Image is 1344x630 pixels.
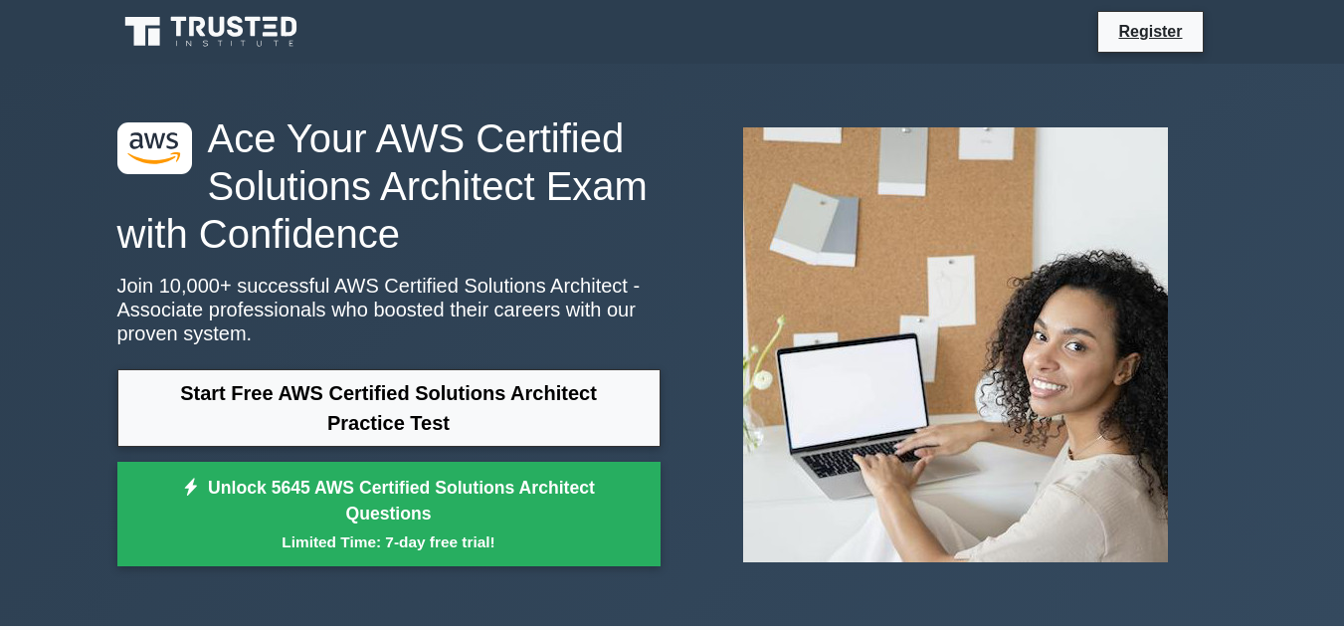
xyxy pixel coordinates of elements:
[117,274,661,345] p: Join 10,000+ successful AWS Certified Solutions Architect - Associate professionals who boosted t...
[117,369,661,447] a: Start Free AWS Certified Solutions Architect Practice Test
[1106,19,1194,44] a: Register
[142,530,636,553] small: Limited Time: 7-day free trial!
[117,462,661,567] a: Unlock 5645 AWS Certified Solutions Architect QuestionsLimited Time: 7-day free trial!
[117,114,661,258] h1: Ace Your AWS Certified Solutions Architect Exam with Confidence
